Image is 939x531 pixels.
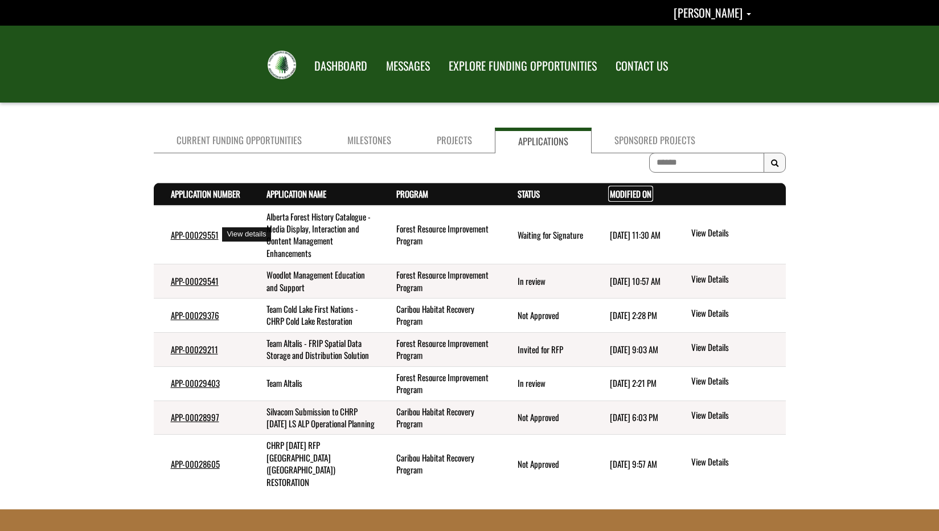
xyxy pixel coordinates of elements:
td: Caribou Habitat Recovery Program [379,435,501,493]
td: action menu [673,366,785,401]
img: FRIAA Submissions Portal [268,51,296,79]
td: In review [501,264,593,299]
td: Forest Resource Improvement Program [379,206,501,264]
a: Milestones [325,128,414,153]
td: Caribou Habitat Recovery Program [379,299,501,333]
td: action menu [673,332,785,366]
a: APP-00029403 [171,377,220,389]
td: Forest Resource Improvement Program [379,264,501,299]
td: Team Altalis - FRIP Spatial Data Storage and Distribution Solution [249,332,380,366]
a: Modified On [610,187,651,200]
th: Actions [673,183,785,206]
td: action menu [673,435,785,493]
a: Status [518,187,540,200]
td: Forest Resource Improvement Program [379,366,501,401]
td: APP-00028997 [154,401,249,435]
td: 12/14/2023 9:57 AM [593,435,673,493]
a: APP-00029551 [171,228,219,241]
time: [DATE] 10:57 AM [610,275,661,287]
td: 9/26/2024 6:03 PM [593,401,673,435]
td: Invited for RFP [501,332,593,366]
td: APP-00028605 [154,435,249,493]
time: [DATE] 11:30 AM [610,228,661,241]
td: action menu [673,299,785,333]
td: APP-00029211 [154,332,249,366]
td: Waiting for Signature [501,206,593,264]
td: Not Approved [501,401,593,435]
td: 8/8/2025 10:57 AM [593,264,673,299]
time: [DATE] 9:57 AM [610,458,657,470]
a: Program [396,187,428,200]
a: View details [691,341,781,355]
td: CHRP NOV 2023 RFP COLD LAKE (CLYDE) RESTORATION [249,435,380,493]
a: DASHBOARD [306,52,376,80]
a: CONTACT US [607,52,676,80]
a: View details [691,375,781,389]
td: APP-00029376 [154,299,249,333]
td: APP-00029551 [154,206,249,264]
td: 3/17/2025 2:21 PM [593,366,673,401]
a: APP-00029541 [171,275,219,287]
td: 9/23/2025 11:30 AM [593,206,673,264]
td: 5/29/2025 2:28 PM [593,299,673,333]
button: Search Results [764,153,786,173]
a: APP-00028997 [171,411,219,423]
a: MESSAGES [378,52,438,80]
time: [DATE] 2:21 PM [610,377,657,389]
td: Team Altalis [249,366,380,401]
a: Sponsored Projects [592,128,718,153]
time: [DATE] 2:28 PM [610,309,657,321]
a: Applications [495,128,592,153]
td: Forest Resource Improvement Program [379,332,501,366]
td: Not Approved [501,299,593,333]
a: Application Name [266,187,326,200]
a: View details [691,227,781,240]
a: Current Funding Opportunities [154,128,325,153]
a: APP-00029211 [171,343,218,356]
a: View details [691,273,781,287]
td: action menu [673,206,785,264]
td: action menu [673,401,785,435]
td: In review [501,366,593,401]
time: [DATE] 9:03 AM [610,343,658,356]
a: Projects [414,128,495,153]
a: View details [691,307,781,321]
a: Darcy Dechene [674,4,751,21]
td: Silvacom Submission to CHRP June 2024 LS ALP Operational Planning [249,401,380,435]
input: To search on partial text, use the asterisk (*) wildcard character. [649,153,764,173]
a: View details [691,409,781,423]
td: Not Approved [501,435,593,493]
td: APP-00029541 [154,264,249,299]
a: EXPLORE FUNDING OPPORTUNITIES [440,52,605,80]
td: Woodlot Management Education and Support [249,264,380,299]
td: Alberta Forest History Catalogue - Media Display, Interaction and Content Management Enhancements [249,206,380,264]
span: [PERSON_NAME] [674,4,743,21]
div: View details [222,227,270,242]
td: 3/20/2025 9:03 AM [593,332,673,366]
td: APP-00029403 [154,366,249,401]
a: APP-00029376 [171,309,219,321]
nav: Main Navigation [304,48,676,80]
td: Team Cold Lake First Nations - CHRP Cold Lake Restoration [249,299,380,333]
a: APP-00028605 [171,458,220,470]
time: [DATE] 6:03 PM [610,411,658,423]
td: Caribou Habitat Recovery Program [379,401,501,435]
td: action menu [673,264,785,299]
a: View details [691,456,781,469]
a: Application Number [171,187,240,200]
